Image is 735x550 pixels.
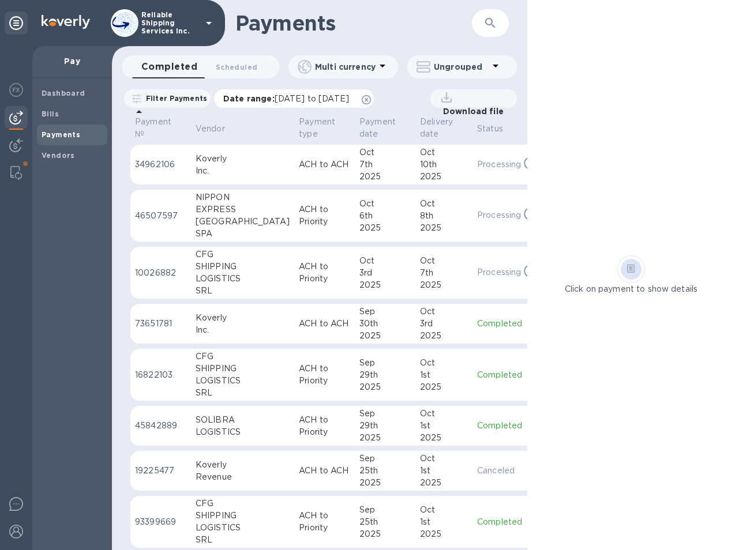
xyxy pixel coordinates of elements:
[359,306,411,318] div: Sep
[420,255,468,267] div: Oct
[141,59,197,75] span: Completed
[420,198,468,210] div: Oct
[135,420,186,432] p: 45842889
[196,498,290,510] div: CFG
[196,123,225,135] p: Vendor
[196,261,290,273] div: SHIPPING
[477,420,535,432] p: Completed
[275,94,349,103] span: [DATE] to [DATE]
[196,191,290,204] div: NIPPON
[135,318,186,330] p: 73651781
[196,459,290,471] div: Koverly
[359,420,411,432] div: 29th
[42,89,85,97] b: Dashboard
[42,151,75,160] b: Vendors
[5,12,28,35] div: Unpin categories
[420,267,468,279] div: 7th
[359,210,411,222] div: 6th
[196,375,290,387] div: LOGISTICS
[359,357,411,369] div: Sep
[359,330,411,342] div: 2025
[359,222,411,234] div: 2025
[420,408,468,420] div: Oct
[135,267,186,279] p: 10026882
[196,228,290,240] div: SPA
[42,110,59,118] b: Bills
[477,369,535,381] p: Completed
[135,159,186,171] p: 34962106
[299,465,350,477] p: ACH to ACH
[420,381,468,393] div: 2025
[42,15,90,29] img: Logo
[135,210,186,222] p: 46507597
[420,330,468,342] div: 2025
[359,279,411,291] div: 2025
[420,528,468,540] div: 2025
[359,318,411,330] div: 30th
[359,516,411,528] div: 25th
[420,279,468,291] div: 2025
[420,116,468,140] span: Delivery date
[359,504,411,516] div: Sep
[420,146,468,159] div: Oct
[420,222,468,234] div: 2025
[299,116,350,140] span: Payment type
[42,55,103,67] p: Pay
[359,159,411,171] div: 7th
[196,534,290,546] div: SRL
[477,516,535,528] p: Completed
[141,93,207,103] p: Filter Payments
[299,363,350,387] p: ACH to Priority
[299,318,350,330] p: ACH to ACH
[299,204,350,228] p: ACH to Priority
[477,123,518,135] span: Status
[477,123,503,135] p: Status
[196,312,290,324] div: Koverly
[42,130,80,139] b: Payments
[438,106,504,117] p: Download file
[196,414,290,426] div: SOLIBRA
[420,171,468,183] div: 2025
[135,116,186,140] span: Payment №
[196,165,290,177] div: Inc.
[216,61,257,73] span: Scheduled
[359,171,411,183] div: 2025
[420,116,453,140] p: Delivery date
[359,477,411,489] div: 2025
[359,267,411,279] div: 3rd
[299,510,350,534] p: ACH to Priority
[315,61,376,73] p: Multi currency
[135,516,186,528] p: 93399669
[359,198,411,210] div: Oct
[135,369,186,381] p: 16822103
[477,209,521,221] p: Processing
[196,248,290,261] div: CFG
[196,123,240,135] span: Vendor
[420,420,468,432] div: 1st
[299,414,350,438] p: ACH to Priority
[196,363,290,375] div: SHIPPING
[477,159,521,171] p: Processing
[196,153,290,165] div: Koverly
[196,426,290,438] div: LOGISTICS
[359,146,411,159] div: Oct
[420,504,468,516] div: Oct
[196,351,290,363] div: CFG
[141,11,199,35] p: Reliable Shipping Services Inc.
[196,471,290,483] div: Revenue
[420,159,468,171] div: 10th
[477,318,535,330] p: Completed
[359,255,411,267] div: Oct
[359,432,411,444] div: 2025
[420,210,468,222] div: 8th
[359,116,396,140] p: Payment date
[214,89,374,108] div: Date range:[DATE] to [DATE]
[196,204,290,216] div: EXPRESS
[235,11,472,35] h1: Payments
[420,357,468,369] div: Oct
[359,528,411,540] div: 2025
[196,510,290,522] div: SHIPPING
[299,116,335,140] p: Payment type
[359,369,411,381] div: 29th
[299,261,350,285] p: ACH to Priority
